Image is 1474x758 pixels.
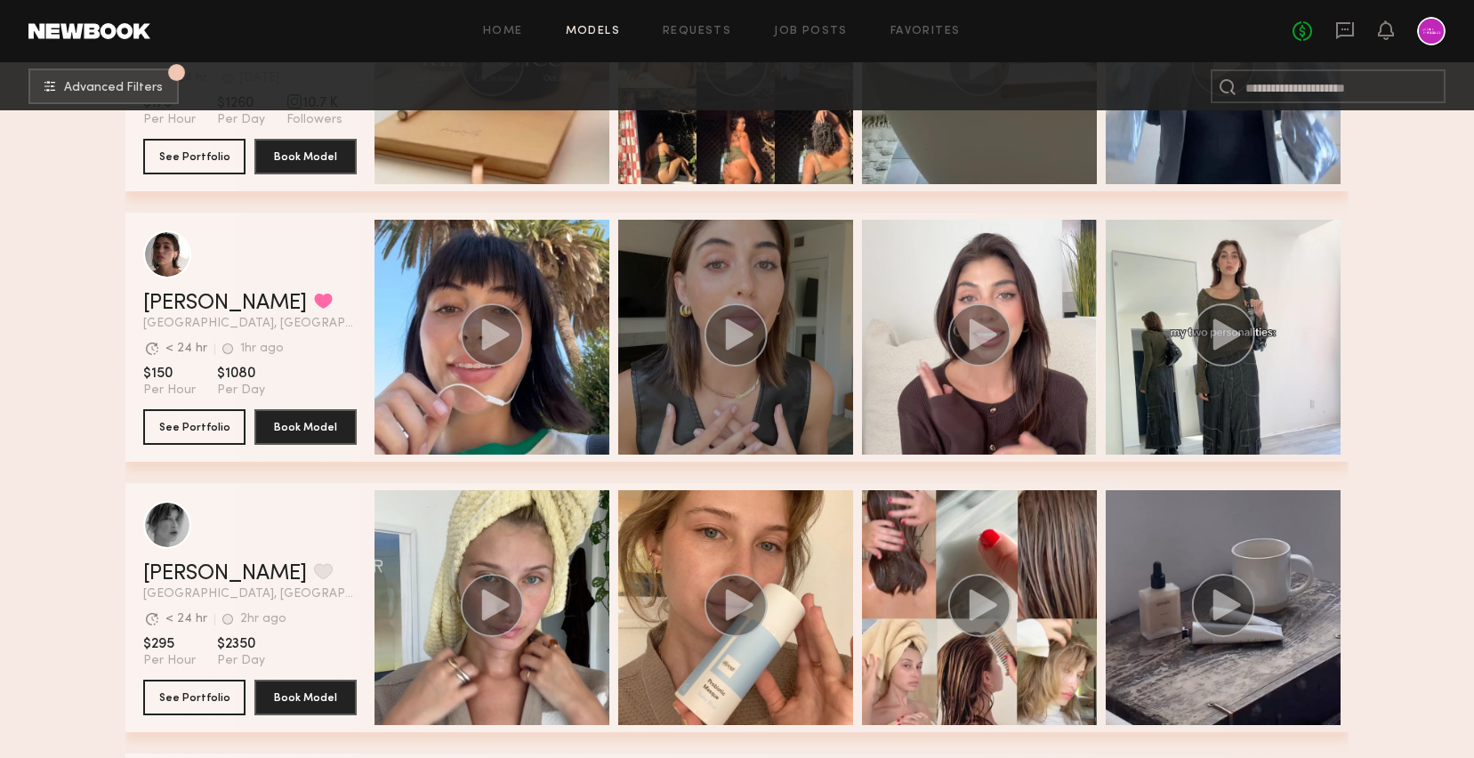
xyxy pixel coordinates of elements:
[217,653,265,669] span: Per Day
[663,26,731,37] a: Requests
[64,82,163,94] span: Advanced Filters
[217,365,265,383] span: $1080
[143,383,196,399] span: Per Hour
[217,383,265,399] span: Per Day
[143,318,357,330] span: [GEOGRAPHIC_DATA], [GEOGRAPHIC_DATA]
[254,139,357,174] button: Book Model
[286,112,342,128] span: Followers
[217,112,265,128] span: Per Day
[143,653,196,669] span: Per Hour
[890,26,961,37] a: Favorites
[483,26,523,37] a: Home
[240,613,286,625] div: 2hr ago
[143,680,246,715] button: See Portfolio
[143,293,307,314] a: [PERSON_NAME]
[165,343,207,355] div: < 24 hr
[143,588,357,601] span: [GEOGRAPHIC_DATA], [GEOGRAPHIC_DATA]
[143,139,246,174] button: See Portfolio
[143,365,196,383] span: $150
[143,635,196,653] span: $295
[254,409,357,445] button: Book Model
[566,26,620,37] a: Models
[217,635,265,653] span: $2350
[143,409,246,445] button: See Portfolio
[240,343,284,355] div: 1hr ago
[165,613,207,625] div: < 24 hr
[143,112,196,128] span: Per Hour
[143,563,307,585] a: [PERSON_NAME]
[254,680,357,715] button: Book Model
[174,69,179,77] span: 1
[28,69,179,104] button: 1Advanced Filters
[774,26,848,37] a: Job Posts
